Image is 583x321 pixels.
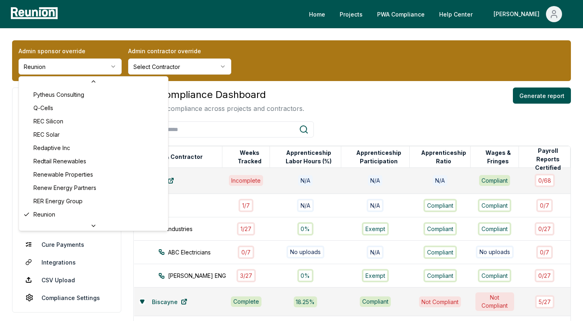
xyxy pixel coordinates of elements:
[33,197,83,205] span: RER Energy Group
[33,170,93,179] span: Renewable Properties
[33,130,60,139] span: REC Solar
[33,183,96,192] span: Renew Energy Partners
[33,117,63,125] span: REC Silicon
[33,144,70,152] span: Redaptive Inc
[33,157,86,165] span: Redtail Renewables
[33,104,53,112] span: Q-Cells
[33,210,55,219] span: Reunion
[33,90,84,99] span: Pytheus Consulting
